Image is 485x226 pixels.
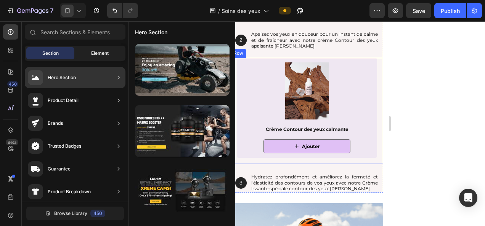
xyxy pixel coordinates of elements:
[48,119,63,127] div: Brands
[459,189,477,207] div: Open Intercom Messenger
[54,210,87,217] span: Browse Library
[218,7,220,15] span: /
[107,3,138,18] div: Undo/Redo
[91,50,109,57] span: Element
[6,139,18,145] div: Beta
[26,207,124,220] button: Browse Library450
[48,188,91,196] div: Product Breakdown
[413,8,425,14] span: Save
[48,142,81,150] div: Trusted Badges
[7,81,18,87] div: 450
[48,97,79,104] div: Product Detail
[90,210,105,217] div: 450
[3,3,57,18] button: 7
[222,7,260,15] span: Soins des yeux
[25,24,125,40] input: Search Sections & Elements
[48,165,71,173] div: Guarantee
[225,21,389,226] iframe: Design area
[50,6,53,15] p: 7
[406,3,431,18] button: Save
[48,74,76,81] div: Hero Section
[441,7,460,15] div: Publish
[42,50,59,57] span: Section
[434,3,466,18] button: Publish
